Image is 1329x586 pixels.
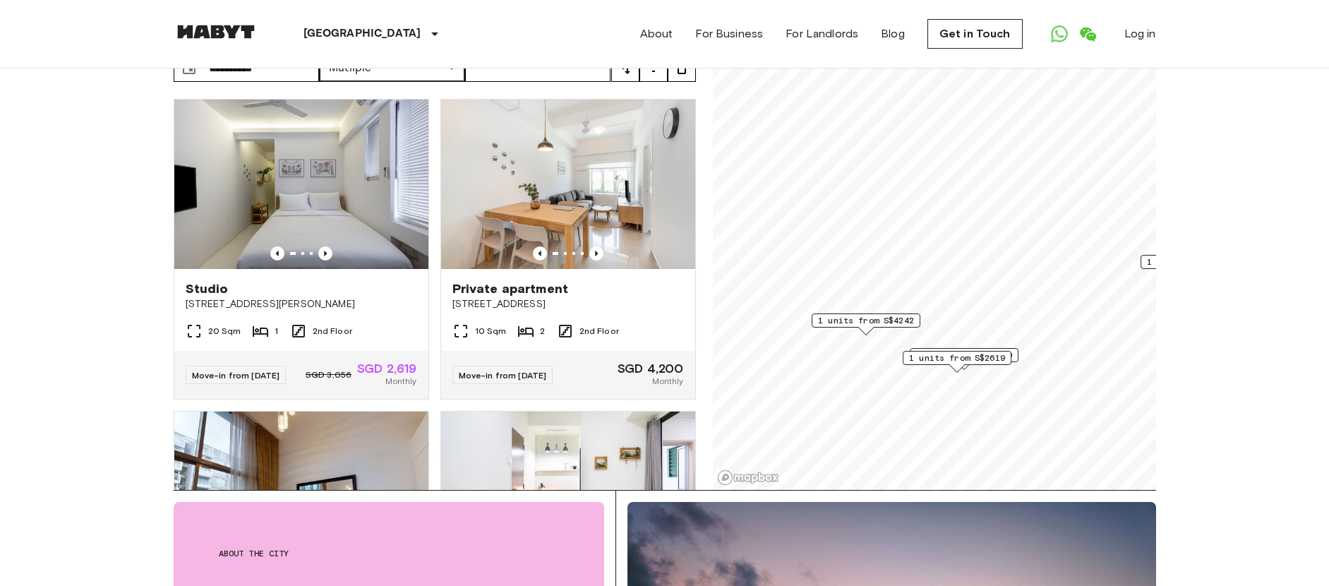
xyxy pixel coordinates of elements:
button: Previous image [589,246,603,261]
span: 2nd Floor [579,325,619,337]
span: SGD 3,056 [306,369,351,381]
span: 1 units from S$2273 [1147,256,1243,268]
img: Habyt [174,25,258,39]
a: Get in Touch [927,19,1023,49]
span: 20 Sqm [208,325,241,337]
button: Previous image [270,246,284,261]
img: Marketing picture of unit SG-01-038-037-01 [174,412,428,581]
span: 1 [275,325,278,337]
img: Marketing picture of unit SG-01-107-001-001 [441,412,695,581]
a: Marketing picture of unit SG-01-054-005-01Previous imagePrevious imagePrivate apartment[STREET_AD... [440,99,696,400]
span: [STREET_ADDRESS][PERSON_NAME] [186,297,417,311]
a: Log in [1124,25,1156,42]
span: Move-in from [DATE] [459,370,547,381]
div: Map marker [812,313,920,335]
div: Map marker [910,348,1018,370]
span: Private apartment [452,280,569,297]
span: Move-in from [DATE] [192,370,280,381]
span: 2nd Floor [313,325,352,337]
button: Previous image [533,246,547,261]
div: Map marker [903,351,1011,373]
a: For Business [695,25,763,42]
img: Marketing picture of unit SG-01-054-005-01 [441,100,695,269]
a: Marketing picture of unit SG-01-058-001-01Previous imagePrevious imageStudio[STREET_ADDRESS][PERS... [174,99,429,400]
span: SGD 4,200 [618,362,683,375]
span: About the city [219,547,559,560]
a: For Landlords [786,25,858,42]
span: Studio [186,280,229,297]
span: 2 [540,325,545,337]
a: Mapbox logo [717,470,779,486]
span: SGD 2,619 [357,362,416,375]
span: 10 Sqm [475,325,507,337]
a: Blog [881,25,905,42]
span: 1 units from S$4242 [818,314,914,327]
span: Monthly [385,375,416,388]
span: Monthly [652,375,683,388]
span: 1 units from S$2619 [909,352,1005,364]
button: Previous image [318,246,332,261]
div: Map marker [1141,255,1249,277]
a: Open WeChat [1074,20,1102,48]
a: Open WhatsApp [1045,20,1074,48]
a: About [640,25,673,42]
p: [GEOGRAPHIC_DATA] [303,25,421,42]
span: [STREET_ADDRESS] [452,297,684,311]
span: 1 units from S$4200 [916,349,1012,361]
img: Marketing picture of unit SG-01-058-001-01 [174,100,428,269]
